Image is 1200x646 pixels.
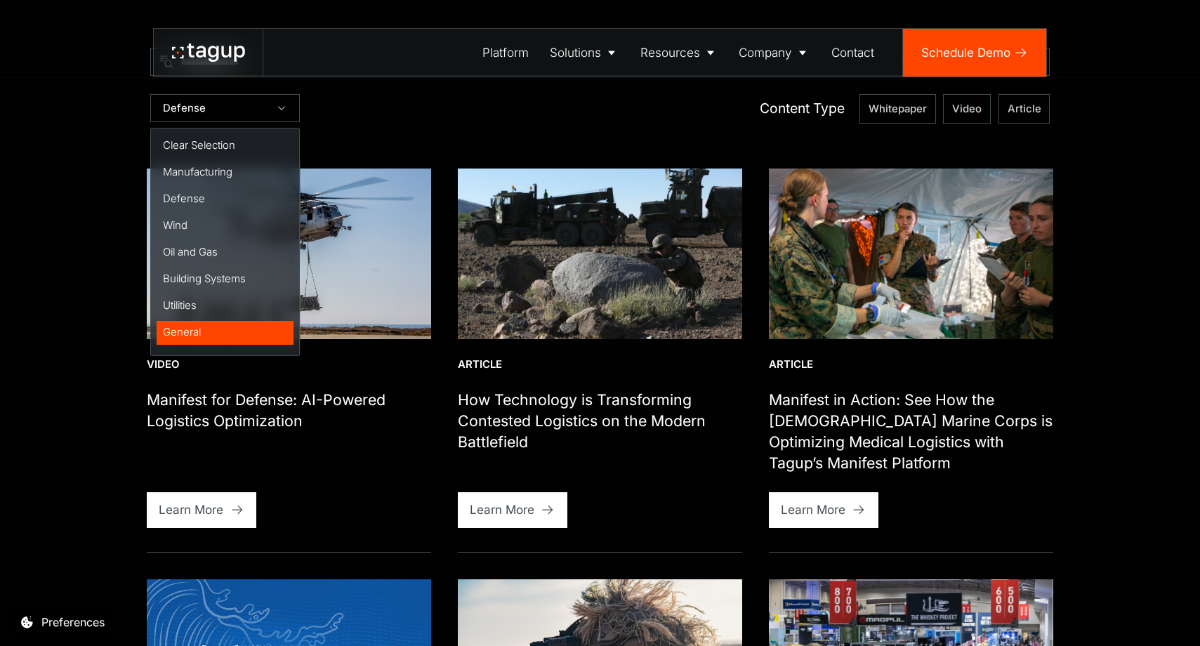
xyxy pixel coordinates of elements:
[769,357,1053,372] div: Article
[821,29,885,77] a: Contact
[769,390,1053,474] h1: Manifest in Action: See How the [DEMOGRAPHIC_DATA] Marine Corps is Optimizing Medical Logistics w...
[769,492,878,528] a: Learn More
[472,29,539,77] a: Platform
[739,44,792,62] div: Company
[41,614,105,631] div: Preferences
[163,192,288,206] div: Defense
[482,44,529,62] div: Platform
[147,492,256,528] a: Learn More
[728,29,821,77] a: Company
[760,99,845,119] div: Content Type
[903,29,1046,77] a: Schedule Demo
[952,102,982,117] span: Video
[150,48,1050,124] form: Resources
[869,102,927,117] span: Whitepaper
[831,44,874,62] div: Contact
[163,298,288,313] div: Utilities
[150,94,301,122] div: Defense
[458,169,742,339] img: U.S. Marine Corps photo by Sgt. Maximiliano Rosas_190728-M-FB282-1040
[781,501,845,519] div: Learn More
[1008,102,1041,117] span: Article
[147,357,431,372] div: Video
[163,218,288,233] div: Wind
[163,325,288,340] div: General
[147,390,431,432] h1: Manifest for Defense: AI-Powered Logistics Optimization
[159,501,223,519] div: Learn More
[163,245,288,260] div: Oil and Gas
[150,128,301,355] nav: Defense
[163,102,206,115] div: Defense
[630,29,729,77] a: Resources
[458,390,742,453] h1: How Technology is Transforming Contested Logistics on the Modern Battlefield
[470,501,534,519] div: Learn More
[550,44,601,62] div: Solutions
[163,272,288,286] div: Building Systems
[640,44,700,62] div: Resources
[539,29,630,77] a: Solutions
[921,44,1010,62] div: Schedule Demo
[163,165,288,180] div: Manufacturing
[163,138,288,153] div: Clear Selection
[458,492,567,528] a: Learn More
[458,357,742,372] div: Article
